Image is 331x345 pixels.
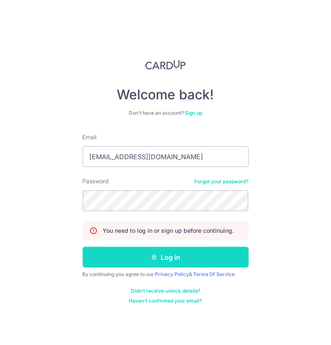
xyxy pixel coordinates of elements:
a: Didn't receive unlock details? [131,288,200,294]
button: Log in [83,247,249,268]
div: Don’t have an account? [83,110,249,116]
label: Password [83,177,109,185]
input: Enter your Email [83,146,249,167]
p: You need to log in or sign up before continuing. [103,227,234,235]
a: Terms Of Service [194,271,235,277]
a: Haven't confirmed your email? [129,298,202,304]
label: Email [83,133,97,141]
h4: Welcome back! [83,86,249,103]
a: Sign up [185,110,202,116]
a: Privacy Policy [155,271,189,277]
a: Forgot your password? [195,178,249,185]
img: CardUp Logo [145,60,186,70]
div: By continuing you agree to our & [83,271,249,278]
